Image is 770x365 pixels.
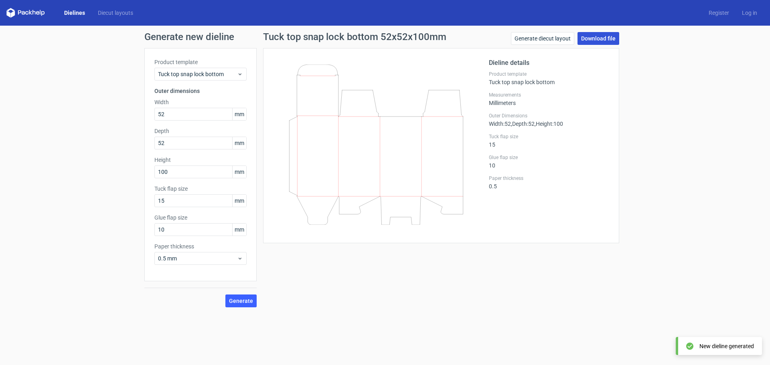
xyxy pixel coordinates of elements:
span: mm [232,224,246,236]
span: , Depth : 52 [511,121,535,127]
div: 15 [489,133,609,148]
label: Glue flap size [154,214,247,222]
label: Tuck flap size [489,133,609,140]
a: Diecut layouts [91,9,140,17]
label: Measurements [489,92,609,98]
h1: Generate new dieline [144,32,626,42]
span: mm [232,108,246,120]
label: Glue flap size [489,154,609,161]
label: Product template [489,71,609,77]
span: mm [232,195,246,207]
span: Generate [229,298,253,304]
div: Tuck top snap lock bottom [489,71,609,85]
h3: Outer dimensions [154,87,247,95]
div: 0.5 [489,175,609,190]
span: mm [232,166,246,178]
span: Width : 52 [489,121,511,127]
h1: Tuck top snap lock bottom 52x52x100mm [263,32,446,42]
div: 10 [489,154,609,169]
label: Outer Dimensions [489,113,609,119]
label: Width [154,98,247,106]
span: 0.5 mm [158,254,237,262]
label: Height [154,156,247,164]
label: Depth [154,127,247,135]
label: Paper thickness [489,175,609,181]
a: Register [702,9,736,17]
span: , Height : 100 [535,121,563,127]
a: Log in [736,9,764,17]
label: Tuck flap size [154,185,247,193]
h2: Dieline details [489,58,609,68]
button: Generate [225,294,257,307]
div: Millimeters [489,92,609,106]
span: Tuck top snap lock bottom [158,70,237,78]
a: Dielines [58,9,91,17]
label: Product template [154,58,247,66]
label: Paper thickness [154,242,247,250]
span: mm [232,137,246,149]
a: Generate diecut layout [511,32,574,45]
div: New dieline generated [699,342,754,350]
a: Download file [577,32,619,45]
